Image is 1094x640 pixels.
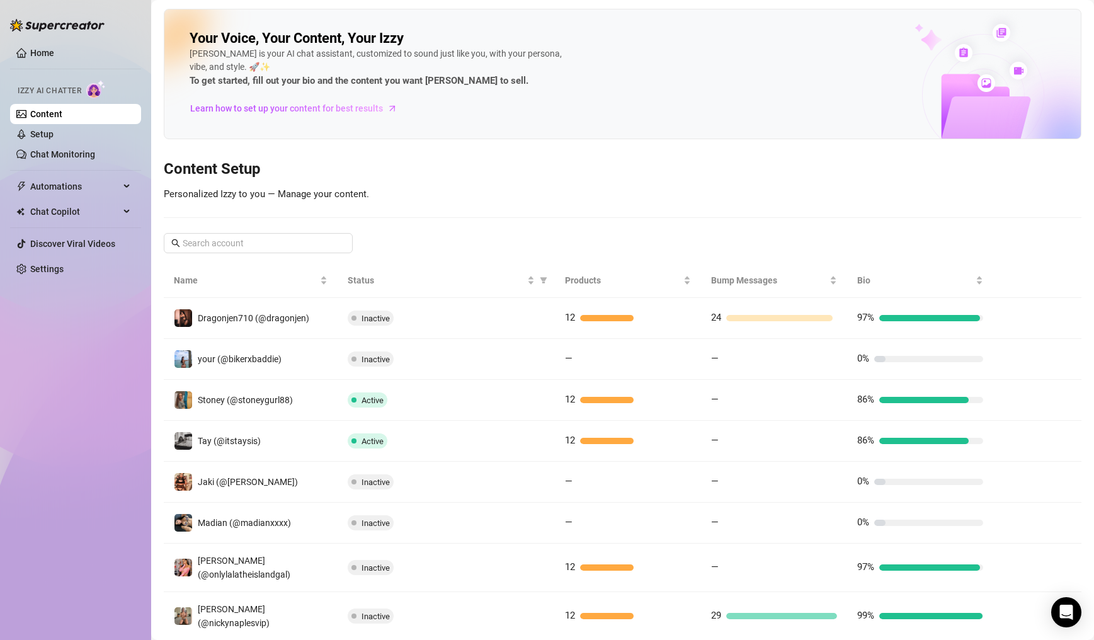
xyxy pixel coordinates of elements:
span: — [711,353,719,364]
span: [PERSON_NAME] (@onlylalatheislandgal) [198,556,290,580]
div: [PERSON_NAME] is your AI chat assistant, customized to sound just like you, with your persona, vi... [190,47,567,89]
a: Chat Monitoring [30,149,95,159]
span: Dragonjen710 (@dragonjen) [198,313,309,323]
span: your (@bikerxbaddie) [198,354,282,364]
img: Jaki (@jaki-senpai) [174,473,192,491]
img: Chat Copilot [16,207,25,216]
span: 12 [565,394,575,405]
span: 29 [711,610,721,621]
img: Tay️ (@itstaysis) [174,432,192,450]
a: Learn how to set up your content for best results [190,98,407,118]
span: 0% [857,476,869,487]
span: Bump Messages [711,273,827,287]
span: 97% [857,561,874,573]
span: — [565,517,573,528]
h3: Content Setup [164,159,1081,180]
span: 12 [565,435,575,446]
span: thunderbolt [16,181,26,191]
a: Settings [30,264,64,274]
span: Learn how to set up your content for best results [190,101,383,115]
img: your (@bikerxbaddie) [174,350,192,368]
img: Madian (@madianxxxx) [174,514,192,532]
img: Nicky (@nickynaplesvip) [174,607,192,625]
img: Stoney (@stoneygurl88) [174,391,192,409]
span: Tay️ (@itstaysis) [198,436,261,446]
span: Bio [857,273,973,287]
span: — [711,394,719,405]
th: Products [555,263,701,298]
img: logo-BBDzfeDw.svg [10,19,105,31]
th: Bump Messages [701,263,847,298]
th: Name [164,263,338,298]
span: 86% [857,394,874,405]
h2: Your Voice, Your Content, Your Izzy [190,30,404,47]
span: Automations [30,176,120,197]
strong: To get started, fill out your bio and the content you want [PERSON_NAME] to sell. [190,75,528,86]
span: 0% [857,353,869,364]
span: 86% [857,435,874,446]
img: Dragonjen710 (@dragonjen) [174,309,192,327]
th: Bio [847,263,993,298]
span: 0% [857,517,869,528]
span: Inactive [362,477,390,487]
span: Active [362,396,384,405]
span: — [565,476,573,487]
span: Name [174,273,317,287]
span: search [171,239,180,248]
span: Izzy AI Chatter [18,85,81,97]
span: Inactive [362,612,390,621]
span: Active [362,437,384,446]
span: Inactive [362,355,390,364]
span: filter [540,277,547,284]
span: Inactive [362,314,390,323]
a: Content [30,109,62,119]
span: Jaki (@[PERSON_NAME]) [198,477,298,487]
span: Madian (@madianxxxx) [198,518,291,528]
span: — [711,561,719,573]
span: — [565,353,573,364]
a: Setup [30,129,54,139]
span: — [711,517,719,528]
input: Search account [183,236,335,250]
span: Personalized Izzy to you — Manage your content. [164,188,369,200]
span: [PERSON_NAME] (@nickynaplesvip) [198,604,270,628]
span: — [711,476,719,487]
span: 24 [711,312,721,323]
span: Products [565,273,681,287]
span: Status [348,273,525,287]
img: ai-chatter-content-library-cLFOSyPT.png [886,10,1081,139]
span: Inactive [362,563,390,573]
span: 12 [565,610,575,621]
span: Stoney (@stoneygurl88) [198,395,293,405]
a: Discover Viral Videos [30,239,115,249]
span: Chat Copilot [30,202,120,222]
span: filter [537,271,550,290]
span: arrow-right [386,102,399,115]
img: Lalita (@onlylalatheislandgal) [174,559,192,576]
span: 99% [857,610,874,621]
span: 97% [857,312,874,323]
div: Open Intercom Messenger [1051,597,1081,627]
th: Status [338,263,555,298]
img: AI Chatter [86,80,106,98]
span: 12 [565,312,575,323]
span: 12 [565,561,575,573]
span: Inactive [362,518,390,528]
span: — [711,435,719,446]
a: Home [30,48,54,58]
